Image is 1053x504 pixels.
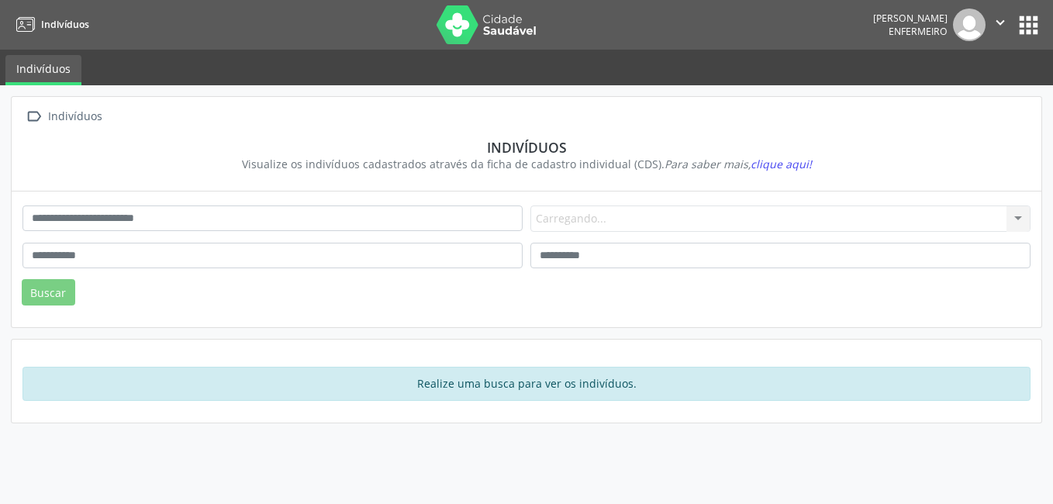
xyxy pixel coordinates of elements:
span: Indivíduos [41,18,89,31]
a: Indivíduos [5,55,81,85]
button: apps [1015,12,1042,39]
div: Indivíduos [33,139,1020,156]
div: Indivíduos [45,105,105,128]
i: Para saber mais, [665,157,812,171]
i:  [992,14,1009,31]
i:  [22,105,45,128]
button:  [986,9,1015,41]
div: Visualize os indivíduos cadastrados através da ficha de cadastro individual (CDS). [33,156,1020,172]
div: Realize uma busca para ver os indivíduos. [22,367,1031,401]
div: [PERSON_NAME] [873,12,948,25]
span: Enfermeiro [889,25,948,38]
span: clique aqui! [751,157,812,171]
a: Indivíduos [11,12,89,37]
button: Buscar [22,279,75,306]
a:  Indivíduos [22,105,105,128]
img: img [953,9,986,41]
